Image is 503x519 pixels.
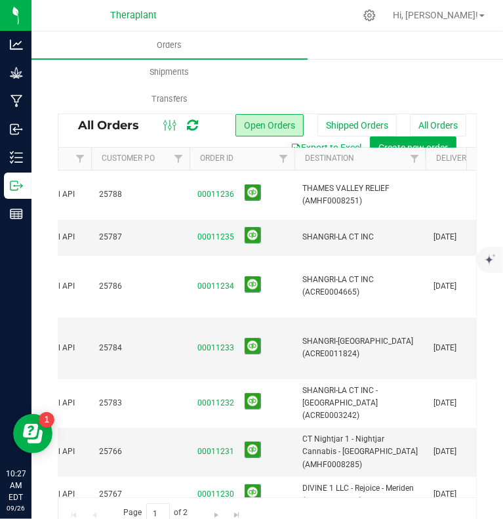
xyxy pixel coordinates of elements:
span: THAMES VALLEY RELIEF (AMHF0008251) [302,182,418,207]
inline-svg: Grow [10,66,23,79]
button: All Orders [410,114,466,136]
a: Shipments [31,58,308,86]
a: Transfers [31,85,308,113]
span: CT Nightjar 1 - Nightjar Cannabis - [GEOGRAPHIC_DATA] (AMHF0008285) [302,433,418,471]
span: Theraplant [111,10,157,21]
span: [DATE] [433,342,456,354]
iframe: Resource center [13,414,52,453]
span: [DATE] [433,446,456,458]
a: Filter [273,148,294,170]
p: 10:27 AM EDT [6,468,26,503]
span: 25766 [99,446,182,458]
span: All Orders [78,118,152,133]
button: Open Orders [235,114,304,136]
span: [DATE] [433,397,456,409]
a: Orders [31,31,308,59]
span: 25784 [99,342,182,354]
button: Export to Excel [282,136,370,159]
a: Filter [404,148,426,170]
span: 25788 [99,188,182,201]
span: SHANGRI-[GEOGRAPHIC_DATA] (ACRE0011824) [302,335,418,360]
inline-svg: Reports [10,207,23,220]
span: Shipments [132,66,207,78]
span: Transfers [134,93,205,105]
a: Filter [168,148,190,170]
span: Create new order [378,142,448,153]
span: DIVINE 1 LLC - Rejoice - Meriden (AMHF0003139) [302,482,418,507]
a: 00011231 [197,446,234,458]
span: SHANGRI-LA CT INC - [GEOGRAPHIC_DATA] (ACRE0003242) [302,384,418,423]
inline-svg: Analytics [10,38,23,51]
span: SHANGRI-LA CT INC (ACRE0004665) [302,274,418,299]
button: Create new order [370,136,456,159]
a: 00011236 [197,188,234,201]
a: 00011232 [197,397,234,409]
p: 09/26 [6,503,26,513]
span: Hi, [PERSON_NAME]! [393,10,478,20]
a: 00011235 [197,231,234,243]
a: 00011233 [197,342,234,354]
inline-svg: Inventory [10,151,23,164]
span: Orders [139,39,199,51]
span: [DATE] [433,488,456,501]
span: 25783 [99,397,182,409]
a: 00011230 [197,488,234,501]
span: [DATE] [433,231,456,243]
a: Delivery Date [436,154,492,163]
inline-svg: Manufacturing [10,94,23,108]
a: 00011234 [197,280,234,293]
span: 25786 [99,280,182,293]
inline-svg: Inbound [10,123,23,136]
a: Order ID [200,154,233,163]
button: Shipped Orders [317,114,397,136]
iframe: Resource center unread badge [39,412,54,428]
div: Manage settings [361,9,378,22]
span: 25787 [99,231,182,243]
span: [DATE] [433,280,456,293]
a: Filter [70,148,91,170]
a: Customer PO [102,154,155,163]
span: 25767 [99,488,182,501]
inline-svg: Outbound [10,179,23,192]
a: Destination [305,154,354,163]
span: SHANGRI-LA CT INC [302,231,418,243]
